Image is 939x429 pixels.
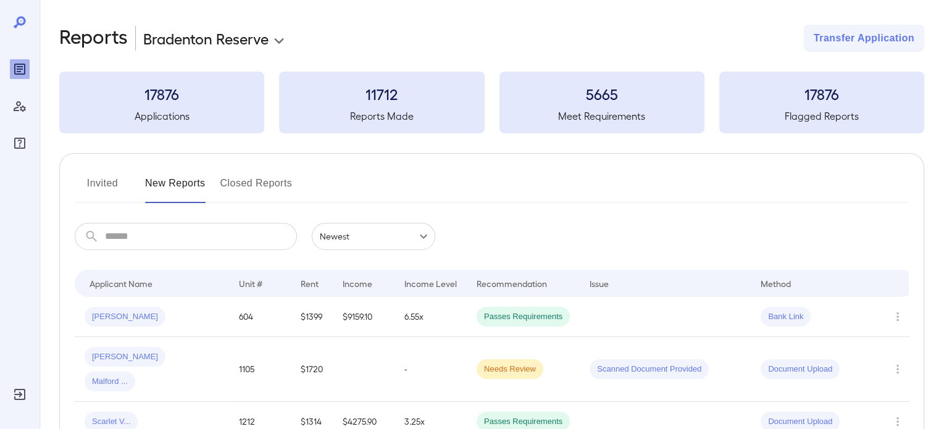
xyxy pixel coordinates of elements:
[85,351,165,363] span: [PERSON_NAME]
[291,297,333,337] td: $1399
[75,173,130,203] button: Invited
[291,337,333,402] td: $1720
[229,337,291,402] td: 1105
[404,276,457,291] div: Income Level
[220,173,293,203] button: Closed Reports
[59,25,128,52] h2: Reports
[394,297,467,337] td: 6.55x
[59,84,264,104] h3: 17876
[590,276,609,291] div: Issue
[59,109,264,123] h5: Applications
[499,84,704,104] h3: 5665
[477,311,570,323] span: Passes Requirements
[719,84,924,104] h3: 17876
[888,307,908,327] button: Row Actions
[90,276,152,291] div: Applicant Name
[888,359,908,379] button: Row Actions
[85,311,165,323] span: [PERSON_NAME]
[279,109,484,123] h5: Reports Made
[477,364,543,375] span: Needs Review
[761,311,811,323] span: Bank Link
[10,96,30,116] div: Manage Users
[499,109,704,123] h5: Meet Requirements
[143,28,269,48] p: Bradenton Reserve
[312,223,435,250] div: Newest
[10,59,30,79] div: Reports
[343,276,372,291] div: Income
[804,25,924,52] button: Transfer Application
[229,297,291,337] td: 604
[333,297,394,337] td: $9159.10
[10,385,30,404] div: Log Out
[10,133,30,153] div: FAQ
[85,376,135,388] span: Malford ...
[145,173,206,203] button: New Reports
[761,364,840,375] span: Document Upload
[477,416,570,428] span: Passes Requirements
[590,364,709,375] span: Scanned Document Provided
[279,84,484,104] h3: 11712
[394,337,467,402] td: -
[85,416,138,428] span: Scarlet V...
[477,276,547,291] div: Recommendation
[59,72,924,133] summary: 17876Applications11712Reports Made5665Meet Requirements17876Flagged Reports
[301,276,320,291] div: Rent
[719,109,924,123] h5: Flagged Reports
[761,416,840,428] span: Document Upload
[761,276,791,291] div: Method
[239,276,262,291] div: Unit #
